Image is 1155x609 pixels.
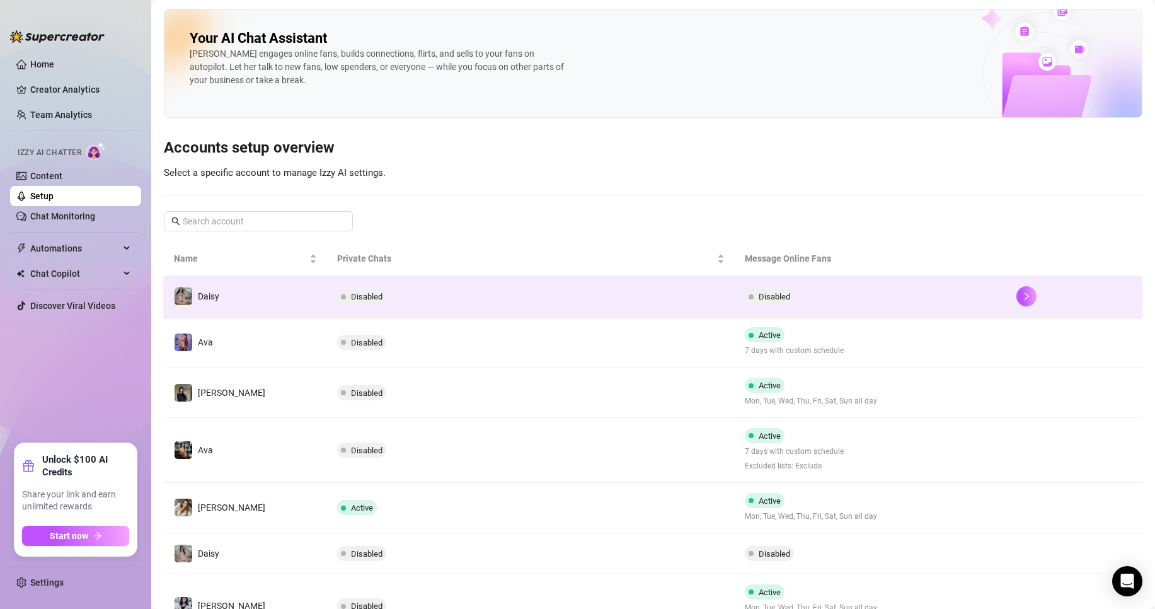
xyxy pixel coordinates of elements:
[198,445,213,455] span: Ava
[30,171,62,181] a: Content
[30,238,120,258] span: Automations
[164,167,386,178] span: Select a specific account to manage Izzy AI settings.
[198,502,265,513] span: [PERSON_NAME]
[42,453,129,478] strong: Unlock $100 AI Credits
[351,549,382,559] span: Disabled
[93,531,102,540] span: arrow-right
[30,264,120,284] span: Chat Copilot
[22,489,129,513] span: Share your link and earn unlimited rewards
[759,496,781,506] span: Active
[50,531,88,541] span: Start now
[759,292,790,301] span: Disabled
[351,503,373,513] span: Active
[745,511,877,523] span: Mon, Tue, Wed, Thu, Fri, Sat, Sun all day
[351,388,382,398] span: Disabled
[30,577,64,588] a: Settings
[1112,566,1142,596] div: Open Intercom Messenger
[351,446,382,455] span: Disabled
[164,241,327,276] th: Name
[18,147,81,159] span: Izzy AI Chatter
[16,243,26,253] span: thunderbolt
[198,548,219,559] span: Daisy
[1016,286,1037,306] button: right
[175,441,192,459] img: Ava
[759,330,781,340] span: Active
[30,211,95,221] a: Chat Monitoring
[30,79,131,100] a: Creator Analytics
[735,241,1006,276] th: Message Online Fans
[745,446,844,458] span: 7 days with custom schedule
[30,110,92,120] a: Team Analytics
[30,191,54,201] a: Setup
[759,588,781,597] span: Active
[164,138,1142,158] h3: Accounts setup overview
[190,30,327,47] h2: Your AI Chat Assistant
[22,460,35,472] span: gift
[198,388,265,398] span: [PERSON_NAME]
[1022,292,1031,301] span: right
[174,252,307,265] span: Name
[175,384,192,402] img: Anna
[175,545,192,562] img: Daisy
[30,301,115,311] a: Discover Viral Videos
[759,549,790,559] span: Disabled
[198,291,219,301] span: Daisy
[759,381,781,390] span: Active
[175,333,192,351] img: Ava
[198,337,213,347] span: Ava
[351,292,382,301] span: Disabled
[745,345,844,357] span: 7 days with custom schedule
[86,142,106,160] img: AI Chatter
[337,252,715,265] span: Private Chats
[745,460,844,472] span: Excluded lists: Exclude
[745,395,877,407] span: Mon, Tue, Wed, Thu, Fri, Sat, Sun all day
[171,217,180,226] span: search
[351,338,382,347] span: Disabled
[30,59,54,69] a: Home
[175,499,192,516] img: Paige
[327,241,735,276] th: Private Chats
[175,287,192,305] img: Daisy
[190,47,568,87] div: [PERSON_NAME] engages online fans, builds connections, flirts, and sells to your fans on autopilo...
[759,431,781,441] span: Active
[16,269,25,278] img: Chat Copilot
[10,30,105,43] img: logo-BBDzfeDw.svg
[183,214,335,228] input: Search account
[22,526,129,546] button: Start nowarrow-right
